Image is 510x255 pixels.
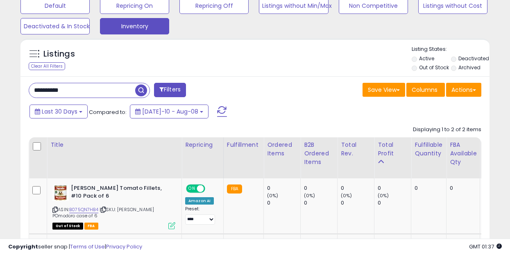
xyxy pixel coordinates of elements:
div: 0 [267,199,300,207]
span: FBA [84,223,98,230]
div: Ordered Items [267,141,297,158]
small: (0%) [267,192,279,199]
small: (0%) [378,192,389,199]
div: Repricing [185,141,220,149]
div: Fulfillable Quantity [415,141,443,158]
div: 0 [341,199,374,207]
p: Listing States: [412,46,490,53]
a: B075QN7HB4 [69,206,98,213]
span: [DATE]-10 - Aug-08 [142,107,198,116]
span: | SKU: [PERSON_NAME] POmodoro case of 6 [52,206,154,219]
div: B2B Ordered Items [304,141,334,166]
strong: Copyright [8,243,38,250]
button: Columns [406,83,445,97]
label: Deactivated [458,55,489,62]
div: 0 [378,184,411,192]
div: 0 [378,199,411,207]
label: Active [419,55,434,62]
span: ON [187,185,197,192]
h5: Listings [43,48,75,60]
div: Preset: [185,206,217,225]
div: ASIN: [52,184,175,228]
img: 51dgNXyG3UL._SL40_.jpg [52,184,69,201]
div: FBA Available Qty [450,141,476,166]
div: seller snap | | [8,243,142,251]
span: OFF [204,185,217,192]
button: Filters [154,83,186,97]
button: Actions [446,83,481,97]
div: Amazon AI [185,197,214,205]
div: 0 [341,184,374,192]
label: Archived [458,64,481,71]
span: All listings that are currently out of stock and unavailable for purchase on Amazon [52,223,83,230]
label: Out of Stock [419,64,449,71]
div: 0 [304,199,337,207]
div: Total Rev. [341,141,371,158]
small: (0%) [304,192,315,199]
span: Last 30 Days [42,107,77,116]
div: Fulfillment [227,141,260,149]
a: Privacy Policy [106,243,142,250]
a: Terms of Use [70,243,105,250]
button: Save View [363,83,405,97]
div: 0 [304,184,337,192]
button: Deactivated & In Stock [20,18,90,34]
button: Inventory [100,18,169,34]
button: Last 30 Days [29,105,88,118]
div: 0 [450,184,474,192]
div: Total Profit [378,141,408,158]
small: (0%) [341,192,352,199]
div: Clear All Filters [29,62,65,70]
div: 0 [415,184,440,192]
b: [PERSON_NAME] Tomato Fillets, #10 Pack of 6 [71,184,170,202]
small: FBA [227,184,242,194]
span: Columns [412,86,437,94]
div: Title [50,141,178,149]
button: [DATE]-10 - Aug-08 [130,105,209,118]
div: Displaying 1 to 2 of 2 items [413,126,481,134]
div: 0 [267,184,300,192]
span: Compared to: [89,108,127,116]
span: 2025-09-9 01:37 GMT [469,243,502,250]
